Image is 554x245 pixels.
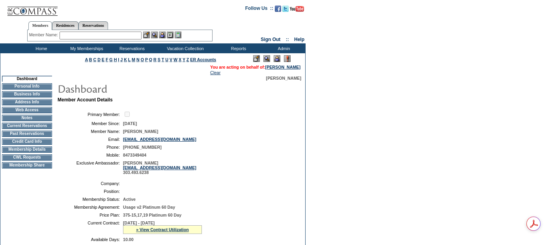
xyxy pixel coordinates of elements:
[190,57,216,62] a: ER Accounts
[2,146,52,153] td: Membership Details
[108,43,154,53] td: Reservations
[175,32,181,38] img: b_calculator.gif
[61,205,120,209] td: Membership Agreement:
[61,129,120,134] td: Member Name:
[265,65,300,69] a: [PERSON_NAME]
[61,161,120,175] td: Exclusive Ambassador:
[261,37,280,42] a: Sign Out
[2,107,52,113] td: Web Access
[145,57,148,62] a: P
[61,153,120,157] td: Mobile:
[89,57,92,62] a: B
[151,32,158,38] img: View
[29,32,60,38] div: Member Name:
[2,162,52,168] td: Membership Share
[85,57,88,62] a: A
[158,57,160,62] a: S
[266,76,301,80] span: [PERSON_NAME]
[2,115,52,121] td: Notes
[290,6,304,12] img: Subscribe to our YouTube Channel
[253,55,260,62] img: Edit Mode
[97,57,101,62] a: D
[187,57,189,62] a: Z
[28,21,52,30] a: Members
[61,145,120,150] td: Phone:
[263,55,270,62] img: View Mode
[18,43,63,53] td: Home
[245,5,273,14] td: Follow Us ::
[284,55,291,62] img: Log Concern/Member Elevation
[286,37,289,42] span: ::
[128,57,131,62] a: L
[136,57,140,62] a: N
[106,57,108,62] a: F
[173,57,177,62] a: W
[61,110,120,118] td: Primary Member:
[159,32,166,38] img: Impersonate
[61,237,120,242] td: Available Days:
[2,91,52,97] td: Business Info
[2,123,52,129] td: Current Reservations
[2,83,52,90] td: Personal Info
[179,57,181,62] a: X
[57,80,215,96] img: pgTtlDashboard.gif
[165,57,168,62] a: U
[58,97,113,103] b: Member Account Details
[260,43,306,53] td: Admin
[78,21,108,30] a: Reservations
[123,153,146,157] span: 8473349404
[2,131,52,137] td: Past Reservations
[183,57,185,62] a: Y
[124,57,127,62] a: K
[275,6,281,12] img: Become our fan on Facebook
[2,76,52,82] td: Dashboard
[61,189,120,194] td: Position:
[102,57,104,62] a: E
[61,181,120,186] td: Company:
[123,213,181,217] span: 375-15,17,19 Platinum 60 Day
[149,57,152,62] a: Q
[215,43,260,53] td: Reports
[52,21,78,30] a: Residences
[61,197,120,202] td: Membership Status:
[123,237,134,242] span: 10.00
[123,137,196,142] a: [EMAIL_ADDRESS][DOMAIN_NAME]
[2,99,52,105] td: Address Info
[294,37,304,42] a: Help
[123,197,136,202] span: Active
[118,57,119,62] a: I
[274,55,280,62] img: Impersonate
[170,57,172,62] a: V
[93,57,96,62] a: C
[123,165,196,170] a: [EMAIL_ADDRESS][DOMAIN_NAME]
[123,161,196,175] span: [PERSON_NAME] 303.493.6238
[63,43,108,53] td: My Memberships
[153,57,157,62] a: R
[154,43,215,53] td: Vacation Collection
[136,227,189,232] a: » View Contract Utilization
[210,65,300,69] span: You are acting on behalf of:
[123,145,162,150] span: [PHONE_NUMBER]
[132,57,135,62] a: M
[123,205,175,209] span: Usage v2 Platinum 60 Day
[123,121,137,126] span: [DATE]
[162,57,164,62] a: T
[167,32,173,38] img: Reservations
[123,221,155,225] span: [DATE] - [DATE]
[290,8,304,13] a: Subscribe to our YouTube Channel
[61,137,120,142] td: Email:
[114,57,117,62] a: H
[123,129,158,134] span: [PERSON_NAME]
[275,8,281,13] a: Become our fan on Facebook
[109,57,112,62] a: G
[61,221,120,234] td: Current Contract:
[120,57,123,62] a: J
[61,121,120,126] td: Member Since:
[2,154,52,161] td: CWL Requests
[282,8,289,13] a: Follow us on Twitter
[141,57,144,62] a: O
[2,138,52,145] td: Credit Card Info
[143,32,150,38] img: b_edit.gif
[282,6,289,12] img: Follow us on Twitter
[210,70,220,75] a: Clear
